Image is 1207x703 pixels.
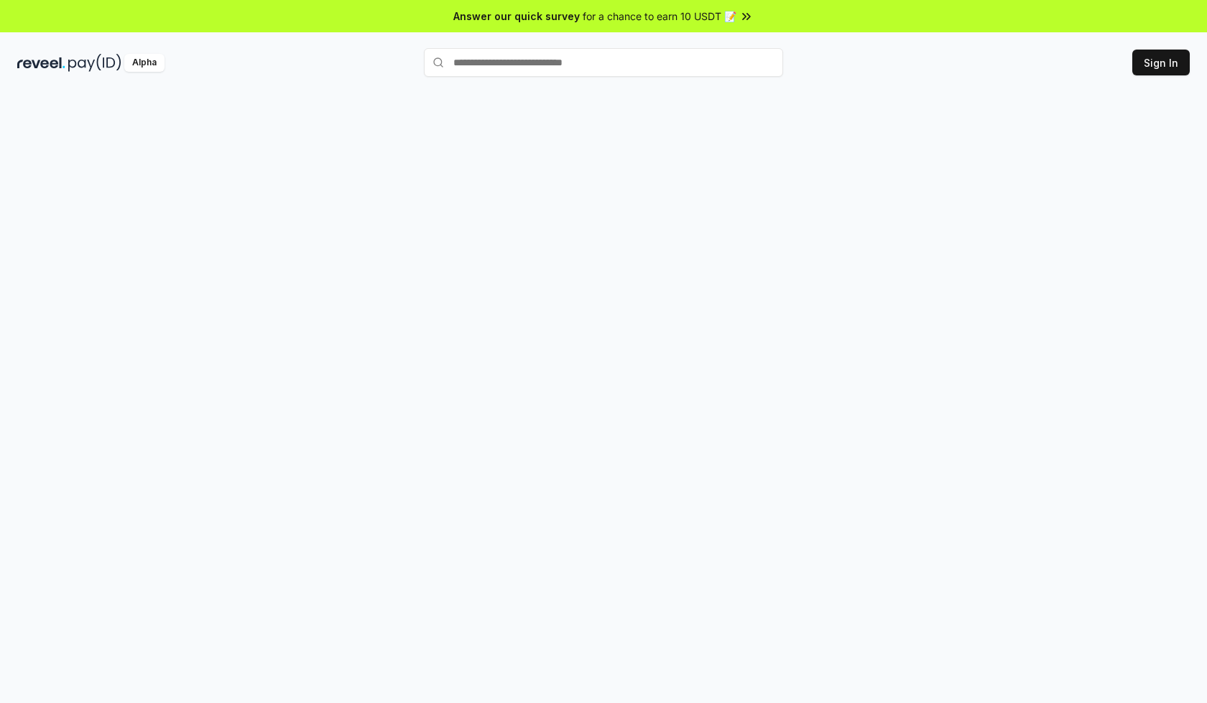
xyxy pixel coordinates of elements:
[1132,50,1190,75] button: Sign In
[124,54,165,72] div: Alpha
[68,54,121,72] img: pay_id
[453,9,580,24] span: Answer our quick survey
[583,9,736,24] span: for a chance to earn 10 USDT 📝
[17,54,65,72] img: reveel_dark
